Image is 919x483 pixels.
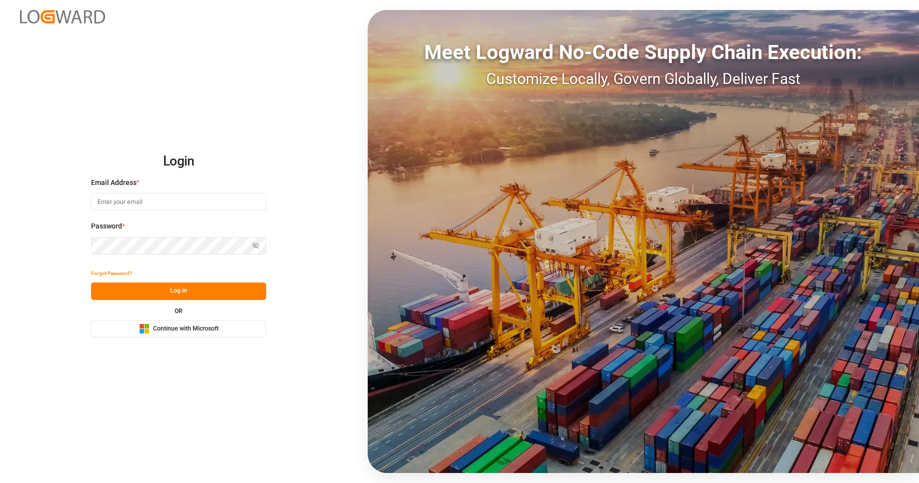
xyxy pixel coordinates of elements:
[20,10,105,23] img: Logward_new_orange.png
[91,221,122,231] span: Password
[368,67,919,90] div: Customize Locally, Govern Globally, Deliver Fast
[368,37,919,67] div: Meet Logward No-Code Supply Chain Execution:
[91,145,266,177] h2: Login
[91,193,266,210] input: Enter your email
[175,308,183,314] small: OR
[153,324,219,333] span: Continue with Microsoft
[91,177,137,188] span: Email Address
[91,320,266,337] button: Continue with Microsoft
[91,282,266,300] button: Log In
[91,265,132,282] button: Forgot Password?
